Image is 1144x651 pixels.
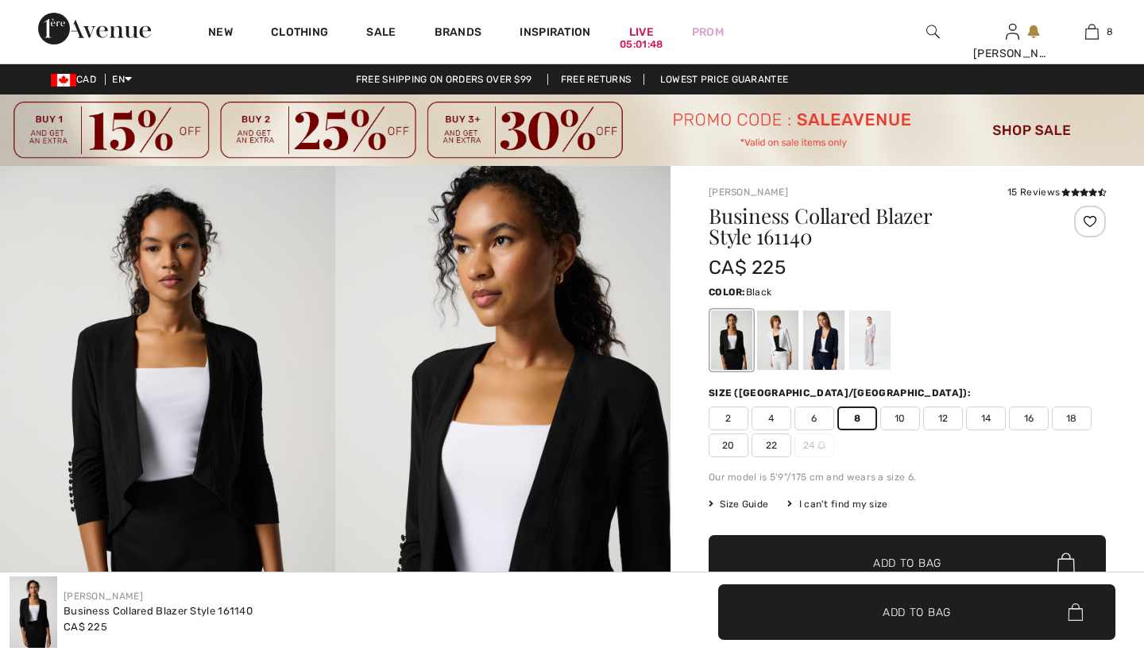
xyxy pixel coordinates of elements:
[709,256,786,279] span: CA$ 225
[923,406,963,430] span: 12
[38,13,151,44] img: 1ère Avenue
[926,22,940,41] img: search the website
[1068,603,1083,621] img: Bag.svg
[647,74,802,85] a: Lowest Price Guarantee
[112,74,132,85] span: EN
[817,441,825,449] img: ring-m.svg
[746,287,772,298] span: Black
[794,433,834,457] span: 24
[837,406,877,430] span: 8
[973,45,1051,62] div: [PERSON_NAME]
[64,621,107,633] span: CA$ 225
[873,555,941,572] span: Add to Bag
[51,74,102,85] span: CAD
[1006,22,1019,41] img: My Info
[620,37,663,52] div: 05:01:48
[803,310,844,370] div: Midnight Blue 40
[718,584,1115,640] button: Add to Bag
[629,24,654,40] a: Live05:01:48
[64,603,253,619] div: Business Collared Blazer Style 161140
[709,206,1040,247] h1: Business Collared Blazer Style 161140
[757,310,798,370] div: Vanilla
[1107,25,1113,39] span: 8
[883,603,951,620] span: Add to Bag
[1041,532,1128,572] iframe: Opens a widget where you can chat to one of our agents
[208,25,233,42] a: New
[51,74,76,87] img: Canadian Dollar
[752,433,791,457] span: 22
[692,24,724,40] a: Prom
[794,406,834,430] span: 6
[520,25,590,42] span: Inspiration
[752,406,791,430] span: 4
[709,470,1106,484] div: Our model is 5'9"/175 cm and wears a size 6.
[709,406,748,430] span: 2
[435,25,482,42] a: Brands
[1007,185,1106,199] div: 15 Reviews
[343,74,545,85] a: Free shipping on orders over $99
[547,74,645,85] a: Free Returns
[709,187,788,198] a: [PERSON_NAME]
[1009,406,1049,430] span: 16
[787,497,887,511] div: I can't find my size
[10,576,57,648] img: Business Collared Blazer Style 161140
[64,591,143,602] a: [PERSON_NAME]
[849,310,891,370] div: Mother of pearl
[880,406,920,430] span: 10
[966,406,1006,430] span: 14
[709,497,768,511] span: Size Guide
[709,386,974,400] div: Size ([GEOGRAPHIC_DATA]/[GEOGRAPHIC_DATA]):
[709,433,748,457] span: 20
[271,25,328,42] a: Clothing
[709,535,1106,591] button: Add to Bag
[711,310,752,370] div: Black
[1053,22,1130,41] a: 8
[366,25,396,42] a: Sale
[1052,406,1092,430] span: 18
[1085,22,1099,41] img: My Bag
[709,287,746,298] span: Color:
[1006,24,1019,39] a: Sign In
